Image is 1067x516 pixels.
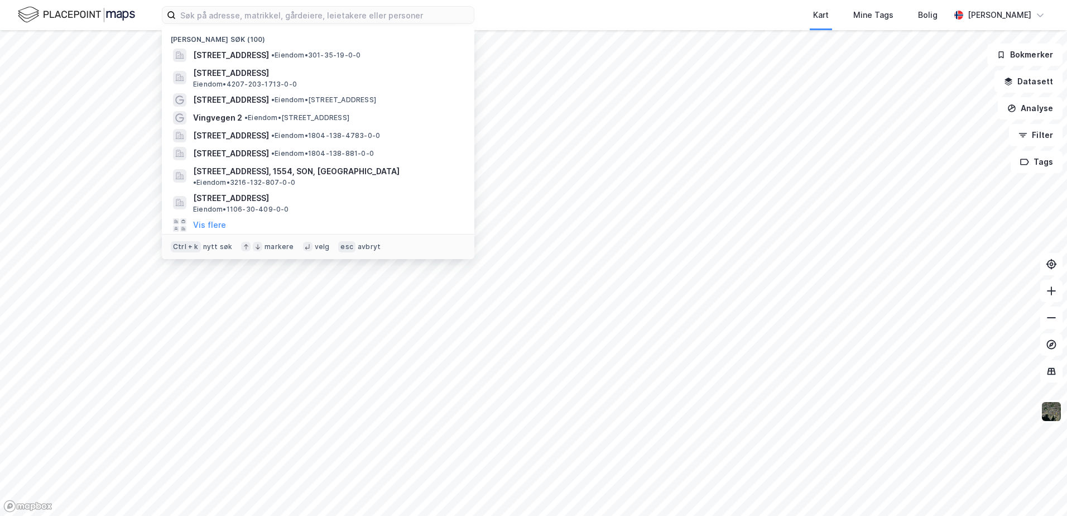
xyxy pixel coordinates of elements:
[1011,151,1063,173] button: Tags
[193,80,297,89] span: Eiendom • 4207-203-1713-0-0
[994,70,1063,93] button: Datasett
[987,44,1063,66] button: Bokmerker
[265,242,294,251] div: markere
[998,97,1063,120] button: Analyse
[244,113,349,122] span: Eiendom • [STREET_ADDRESS]
[271,51,275,59] span: •
[271,95,376,104] span: Eiendom • [STREET_ADDRESS]
[3,500,52,513] a: Mapbox homepage
[813,8,829,22] div: Kart
[271,149,374,158] span: Eiendom • 1804-138-881-0-0
[193,192,461,205] span: [STREET_ADDRESS]
[271,149,275,157] span: •
[193,165,400,178] span: [STREET_ADDRESS], 1554, SON, [GEOGRAPHIC_DATA]
[193,205,289,214] span: Eiendom • 1106-30-409-0-0
[358,242,381,251] div: avbryt
[271,95,275,104] span: •
[193,178,196,187] span: •
[203,242,233,251] div: nytt søk
[271,51,361,60] span: Eiendom • 301-35-19-0-0
[193,147,269,160] span: [STREET_ADDRESS]
[193,178,295,187] span: Eiendom • 3216-132-807-0-0
[193,66,461,80] span: [STREET_ADDRESS]
[193,218,226,232] button: Vis flere
[1011,462,1067,516] iframe: Chat Widget
[968,8,1031,22] div: [PERSON_NAME]
[244,113,248,122] span: •
[271,131,380,140] span: Eiendom • 1804-138-4783-0-0
[338,241,355,252] div: esc
[193,129,269,142] span: [STREET_ADDRESS]
[193,93,269,107] span: [STREET_ADDRESS]
[315,242,330,251] div: velg
[162,26,474,46] div: [PERSON_NAME] søk (100)
[853,8,893,22] div: Mine Tags
[1009,124,1063,146] button: Filter
[1041,401,1062,422] img: 9k=
[1011,462,1067,516] div: Kontrollprogram for chat
[171,241,201,252] div: Ctrl + k
[193,49,269,62] span: [STREET_ADDRESS]
[271,131,275,140] span: •
[193,111,242,125] span: Vingvegen 2
[918,8,938,22] div: Bolig
[18,5,135,25] img: logo.f888ab2527a4732fd821a326f86c7f29.svg
[176,7,474,23] input: Søk på adresse, matrikkel, gårdeiere, leietakere eller personer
